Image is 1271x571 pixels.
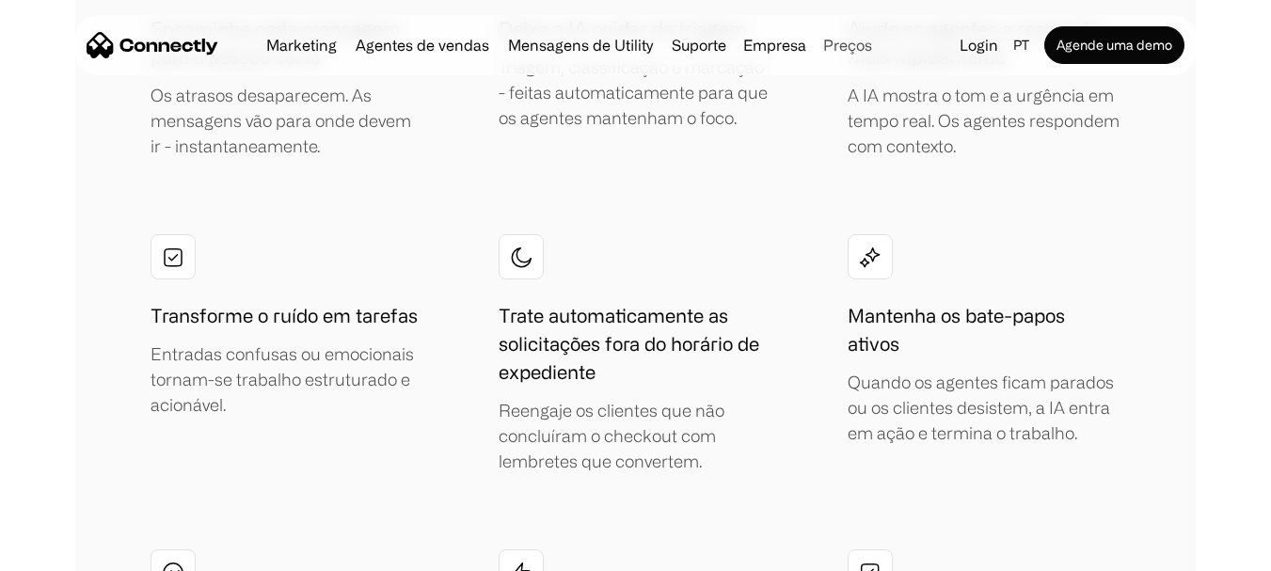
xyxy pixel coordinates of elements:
[259,38,344,53] a: Marketing
[848,370,1120,446] div: Quando os agentes ficam parados ou os clientes desistem, a IA entra em ação e termina o trabalho.
[499,55,771,131] div: Triagem, classificação e marcação - feitas automaticamente para que os agentes mantenham o foco.
[1013,32,1029,58] div: pt
[348,38,497,53] a: Agentes de vendas
[664,38,734,53] a: Suporte
[19,536,113,564] aside: Language selected: Português (Brasil)
[500,38,660,53] a: Mensagens de Utility
[848,83,1120,159] div: A IA mostra o tom e a urgência em tempo real. Os agentes respondem com contexto.
[1006,32,1041,58] div: pt
[743,32,806,58] div: Empresa
[848,302,1120,358] h1: Mantenha os bate-papos ativos
[38,538,113,564] ul: Language list
[87,31,218,59] a: home
[816,38,880,53] a: Preços
[151,83,423,159] div: Os atrasos desaparecem. As mensagens vão para onde devem ir - instantaneamente.
[151,341,423,418] div: Entradas confusas ou emocionais tornam-se trabalho estruturado e acionável.
[738,32,812,58] div: Empresa
[499,302,771,387] h1: Trate automaticamente as solicitações fora do horário de expediente
[952,32,1006,58] a: Login
[151,302,418,330] h1: Transforme o ruído em tarefas
[1044,26,1184,64] a: Agende uma demo
[499,398,771,474] div: Reengaje os clientes que não concluíram o checkout com lembretes que convertem.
